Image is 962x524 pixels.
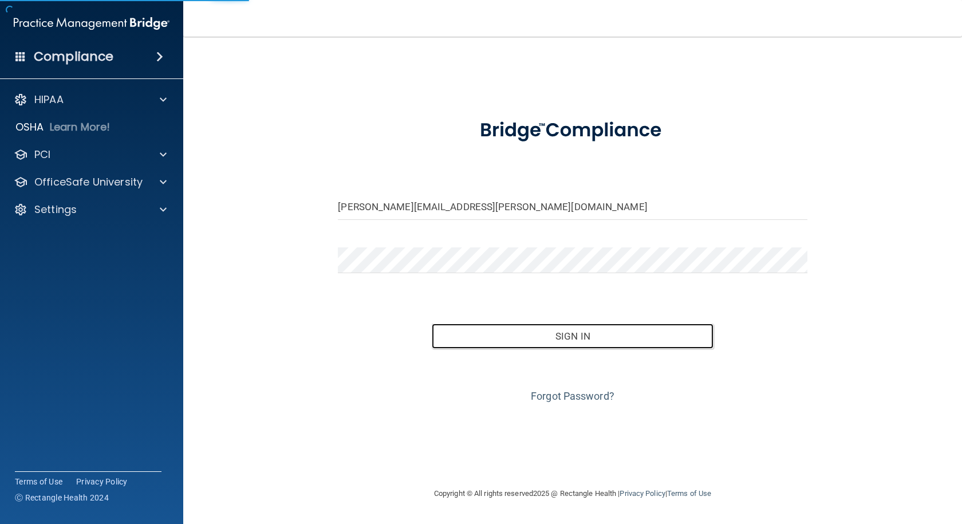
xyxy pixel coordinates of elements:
[14,148,167,161] a: PCI
[50,120,111,134] p: Learn More!
[14,93,167,107] a: HIPAA
[14,175,167,189] a: OfficeSafe University
[34,148,50,161] p: PCI
[15,120,44,134] p: OSHA
[14,12,169,35] img: PMB logo
[14,203,167,216] a: Settings
[34,49,113,65] h4: Compliance
[531,390,614,402] a: Forgot Password?
[15,476,62,487] a: Terms of Use
[364,475,782,512] div: Copyright © All rights reserved 2025 @ Rectangle Health | |
[667,489,711,498] a: Terms of Use
[34,175,143,189] p: OfficeSafe University
[76,476,128,487] a: Privacy Policy
[620,489,665,498] a: Privacy Policy
[34,203,77,216] p: Settings
[460,105,686,156] img: bridge_compliance_login_screen.278c3ca4.svg
[432,324,713,349] button: Sign In
[338,194,807,220] input: Email
[34,93,64,107] p: HIPAA
[15,492,109,503] span: Ⓒ Rectangle Health 2024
